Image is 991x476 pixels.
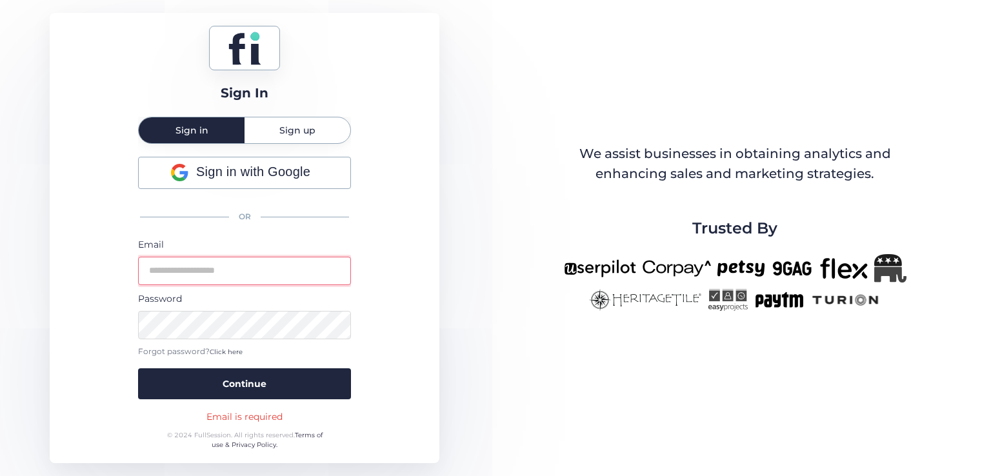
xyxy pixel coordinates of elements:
img: easyprojects-new.png [708,289,748,311]
div: Forgot password? [138,346,351,358]
img: paytm-new.png [754,289,804,311]
div: We assist businesses in obtaining analytics and enhancing sales and marketing strategies. [565,144,905,184]
img: turion-new.png [810,289,881,311]
img: Republicanlogo-bw.png [874,254,906,283]
div: Email [138,237,351,252]
div: Email is required [206,410,283,424]
div: © 2024 FullSession. All rights reserved. [161,430,328,450]
button: Continue [138,368,351,399]
img: flex-new.png [820,254,868,283]
span: Sign in with Google [196,162,310,182]
div: OR [138,203,351,231]
img: 9gag-new.png [771,254,814,283]
div: Password [138,292,351,306]
span: Click here [210,348,243,356]
span: Trusted By [692,216,777,241]
span: Sign in [175,126,208,135]
img: corpay-new.png [643,254,711,283]
a: Terms of use & Privacy Policy. [212,431,323,450]
span: Sign up [279,126,315,135]
div: Sign In [221,83,268,103]
span: Continue [223,377,266,391]
img: petsy-new.png [717,254,765,283]
img: heritagetile-new.png [589,289,701,311]
img: userpilot-new.png [564,254,636,283]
